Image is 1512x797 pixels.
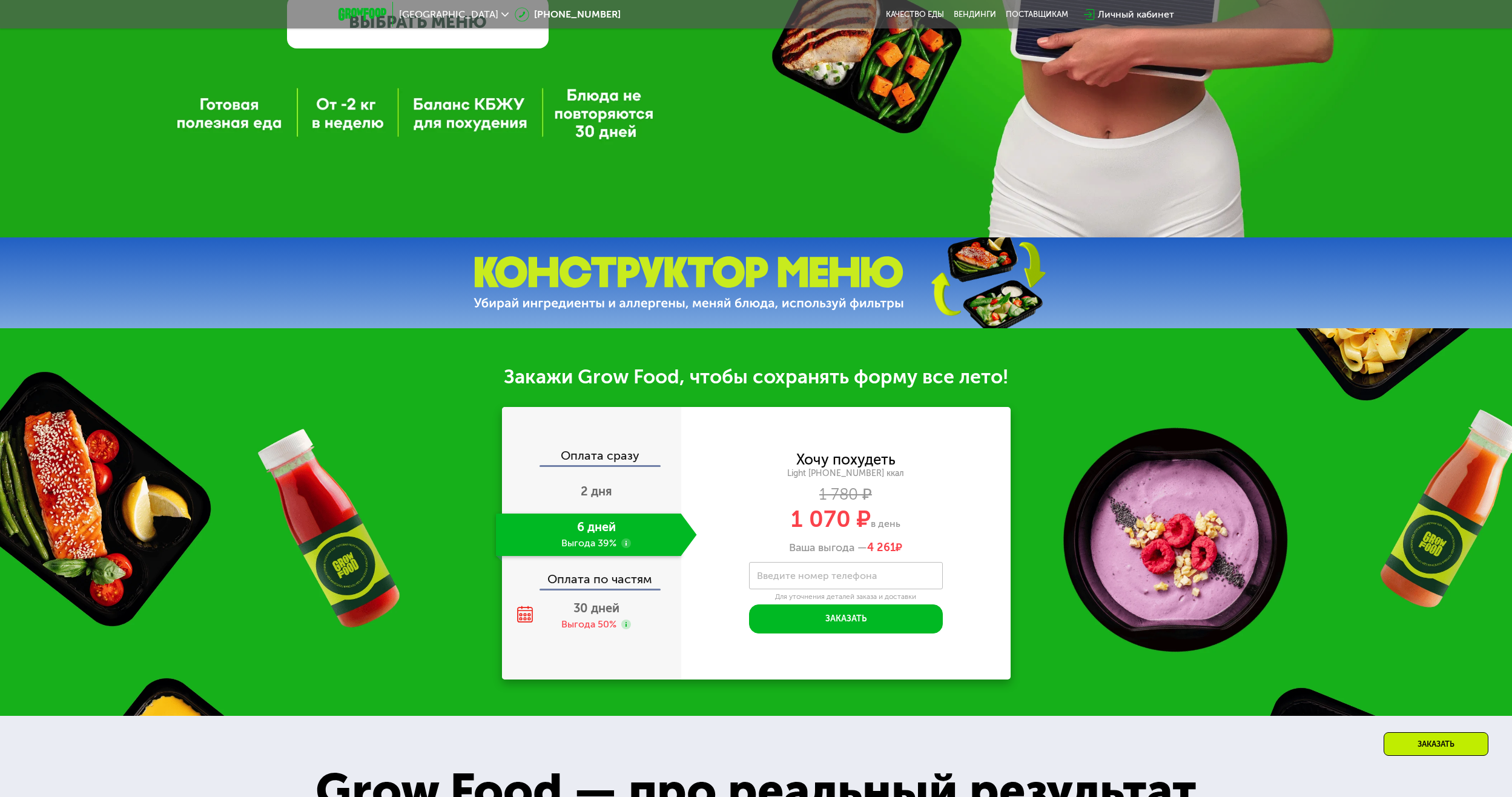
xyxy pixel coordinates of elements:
div: Хочу похудеть [796,453,896,466]
span: ₽ [867,541,902,555]
div: Ваша выгода — [681,541,1011,555]
div: Выгода 50% [561,618,616,631]
label: Введите номер телефона [757,572,877,579]
span: 2 дня [581,484,612,498]
div: Оплата сразу [503,449,681,465]
div: Для уточнения деталей заказа и доставки [749,592,943,602]
span: в день [871,518,900,529]
div: Личный кабинет [1098,7,1174,22]
div: поставщикам [1006,10,1068,19]
div: Оплата по частям [503,561,681,589]
span: [GEOGRAPHIC_DATA] [399,10,498,19]
span: 1 070 ₽ [791,505,871,533]
div: 1 780 ₽ [681,488,1011,501]
div: Заказать [1384,732,1488,756]
span: 4 261 [867,541,896,554]
button: Заказать [749,604,943,633]
div: Light [PHONE_NUMBER] ккал [681,468,1011,479]
span: 30 дней [573,601,619,615]
a: Качество еды [886,10,944,19]
a: Вендинги [954,10,996,19]
a: [PHONE_NUMBER] [515,7,621,22]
